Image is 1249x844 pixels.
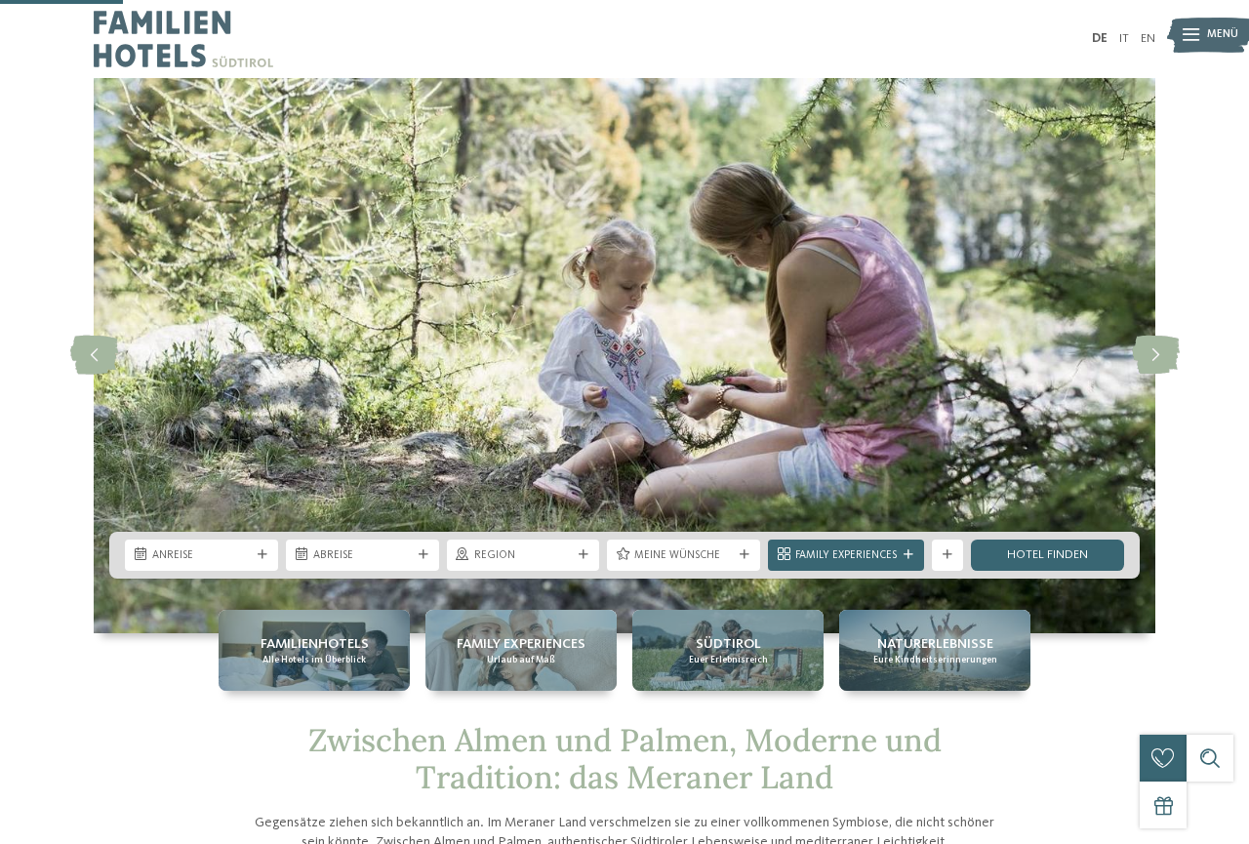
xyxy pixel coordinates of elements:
[1207,27,1238,43] span: Menü
[152,548,251,564] span: Anreise
[873,654,997,666] span: Eure Kindheitserinnerungen
[457,634,585,654] span: Family Experiences
[487,654,555,666] span: Urlaub auf Maß
[313,548,412,564] span: Abreise
[1092,32,1108,45] a: DE
[1141,32,1155,45] a: EN
[877,634,993,654] span: Naturerlebnisse
[1119,32,1129,45] a: IT
[474,548,573,564] span: Region
[262,654,366,666] span: Alle Hotels im Überblick
[632,610,824,691] a: Familienhotels in Meran – Abwechslung pur! Südtirol Euer Erlebnisreich
[839,610,1030,691] a: Familienhotels in Meran – Abwechslung pur! Naturerlebnisse Eure Kindheitserinnerungen
[261,634,369,654] span: Familienhotels
[696,634,761,654] span: Südtirol
[689,654,768,666] span: Euer Erlebnisreich
[795,548,897,564] span: Family Experiences
[425,610,617,691] a: Familienhotels in Meran – Abwechslung pur! Family Experiences Urlaub auf Maß
[308,720,942,797] span: Zwischen Almen und Palmen, Moderne und Tradition: das Meraner Land
[219,610,410,691] a: Familienhotels in Meran – Abwechslung pur! Familienhotels Alle Hotels im Überblick
[634,548,733,564] span: Meine Wünsche
[971,540,1124,571] a: Hotel finden
[94,78,1155,633] img: Familienhotels in Meran – Abwechslung pur!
